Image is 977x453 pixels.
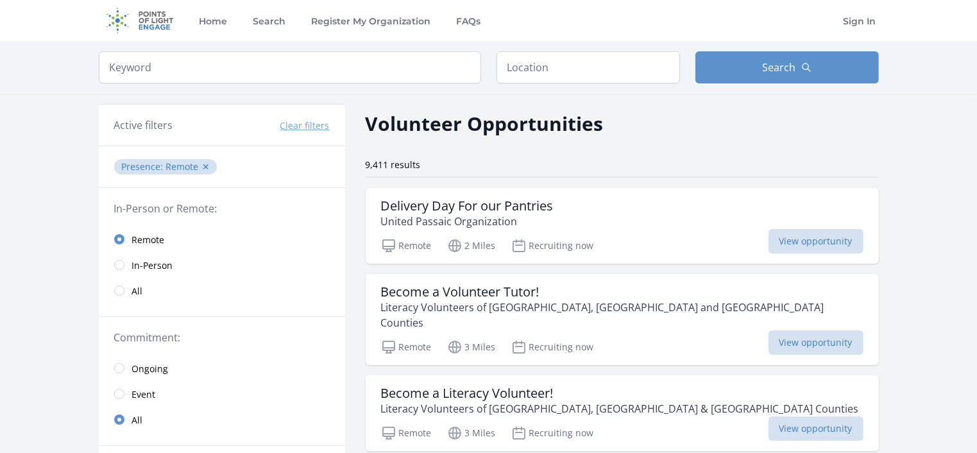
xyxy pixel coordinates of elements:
[695,51,879,83] button: Search
[511,425,594,441] p: Recruiting now
[280,119,330,132] button: Clear filters
[447,425,496,441] p: 3 Miles
[99,381,345,407] a: Event
[99,355,345,381] a: Ongoing
[99,226,345,252] a: Remote
[381,198,554,214] h3: Delivery Day For our Pantries
[381,425,432,441] p: Remote
[114,201,330,216] legend: In-Person or Remote:
[381,284,863,300] h3: Become a Volunteer Tutor!
[763,60,796,75] span: Search
[366,188,879,264] a: Delivery Day For our Pantries United Passaic Organization Remote 2 Miles Recruiting now View oppo...
[366,109,604,138] h2: Volunteer Opportunities
[511,339,594,355] p: Recruiting now
[381,339,432,355] p: Remote
[132,234,165,246] span: Remote
[99,278,345,303] a: All
[447,339,496,355] p: 3 Miles
[132,259,173,272] span: In-Person
[381,401,859,416] p: Literacy Volunteers of [GEOGRAPHIC_DATA], [GEOGRAPHIC_DATA] & [GEOGRAPHIC_DATA] Counties
[366,274,879,365] a: Become a Volunteer Tutor! Literacy Volunteers of [GEOGRAPHIC_DATA], [GEOGRAPHIC_DATA] and [GEOGRA...
[203,160,210,173] button: ✕
[132,414,143,427] span: All
[381,214,554,229] p: United Passaic Organization
[769,416,863,441] span: View opportunity
[381,386,859,401] h3: Become a Literacy Volunteer!
[132,285,143,298] span: All
[99,51,481,83] input: Keyword
[381,300,863,330] p: Literacy Volunteers of [GEOGRAPHIC_DATA], [GEOGRAPHIC_DATA] and [GEOGRAPHIC_DATA] Counties
[447,238,496,253] p: 2 Miles
[769,330,863,355] span: View opportunity
[114,330,330,345] legend: Commitment:
[511,238,594,253] p: Recruiting now
[166,160,199,173] span: Remote
[132,388,156,401] span: Event
[99,252,345,278] a: In-Person
[497,51,680,83] input: Location
[132,363,169,375] span: Ongoing
[381,238,432,253] p: Remote
[99,407,345,432] a: All
[114,117,173,133] h3: Active filters
[769,229,863,253] span: View opportunity
[366,375,879,451] a: Become a Literacy Volunteer! Literacy Volunteers of [GEOGRAPHIC_DATA], [GEOGRAPHIC_DATA] & [GEOGR...
[122,160,166,173] span: Presence :
[366,158,421,171] span: 9,411 results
